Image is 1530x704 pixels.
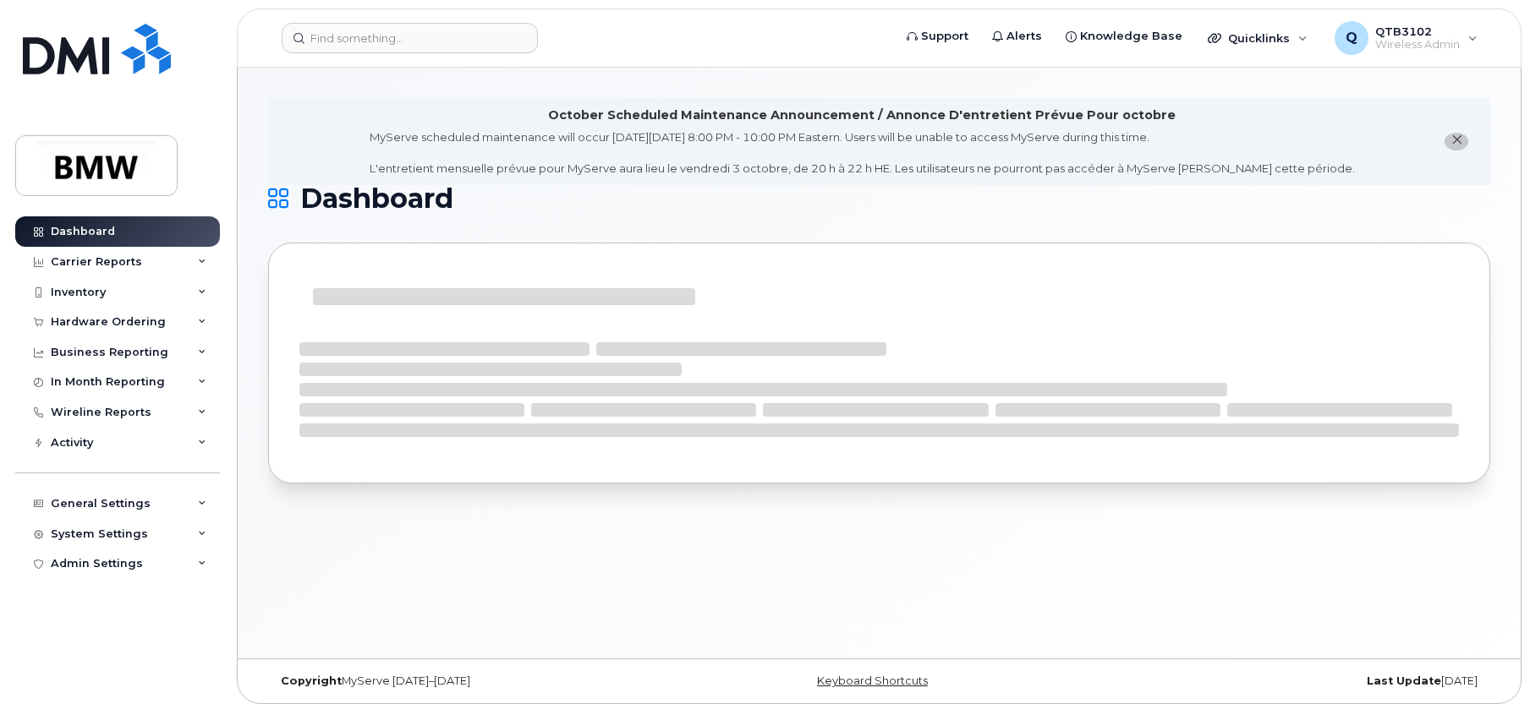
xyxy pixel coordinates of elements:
button: close notification [1445,133,1468,150]
div: MyServe scheduled maintenance will occur [DATE][DATE] 8:00 PM - 10:00 PM Eastern. Users will be u... [370,129,1355,177]
div: MyServe [DATE]–[DATE] [268,674,676,688]
a: Keyboard Shortcuts [817,674,928,687]
div: [DATE] [1083,674,1490,688]
span: Dashboard [300,186,453,211]
div: October Scheduled Maintenance Announcement / Annonce D'entretient Prévue Pour octobre [548,106,1176,124]
strong: Copyright [281,674,342,687]
strong: Last Update [1367,674,1441,687]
